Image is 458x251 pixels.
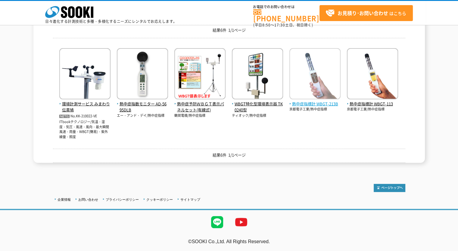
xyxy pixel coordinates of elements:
span: 熱中症指標計 WBGT-113 [347,101,398,107]
a: 企業情報 [58,198,71,201]
a: 熱中症指標計 WBGT-213B [289,95,341,107]
span: 熱中症指標計 WBGT-213B [289,101,341,107]
img: WBGT-213B [289,48,341,101]
p: ITbookテクノロジー/気温・湿度・気圧・風速・風向・最大瞬間風速・雨量・WBGT(簡易)・紫外線量・照度 [59,119,111,139]
span: 17:30 [274,22,285,28]
strong: お見積り･お問い合わせ [338,9,388,17]
a: 熱中症指標計 WBGT-113 [347,95,398,107]
a: 熱中症予防ＷＢＧＴ表示パネルセット(有線式) [174,95,226,113]
p: エー・アンド・デイ/熱中症指標 [117,113,168,118]
p: 結果6件 1/1ページ [53,152,405,158]
img: みまわり伝書鳩 [59,48,111,101]
a: テストMail [435,245,458,250]
p: 京都電子工業/熱中症指標 [289,107,341,112]
span: WBGT特化型環境表示器 TK0240型 [232,101,283,113]
img: TK0240型 [232,48,283,101]
a: プライバシーポリシー [106,198,139,201]
p: 京都電子工業/熱中症指標 [347,107,398,112]
p: 鶴賀電機/熱中症指標 [174,113,226,118]
a: お問い合わせ [78,198,98,201]
img: YouTube [229,210,253,234]
span: お電話でのお問い合わせは [253,5,319,9]
a: WBGT特化型環境表示器 TK0240型 [232,95,283,113]
span: (平日 ～ 土日、祝日除く) [253,22,313,28]
img: トップページへ [374,184,405,192]
a: サイトマップ [180,198,200,201]
span: 熱中症予防ＷＢＧＴ表示パネルセット(有線式) [174,101,226,113]
span: 8:50 [262,22,271,28]
img: WBGT-113 [347,48,398,101]
a: お見積り･お問い合わせはこちら [319,5,413,21]
img: AD-5695DLB [117,48,168,101]
span: はこちら [326,9,406,18]
a: 環境計測サービス みまわり伝書鳩 [59,95,111,113]
img: LINE [205,210,229,234]
p: 結果6件 1/1ページ [53,27,405,33]
a: 熱中症指数モニター AD-5695DLB [117,95,168,113]
a: [PHONE_NUMBER] [253,9,319,22]
a: クッキーポリシー [146,198,173,201]
p: 日々進化する計測技術と多種・多様化するニーズにレンタルでお応えします。 [45,20,177,23]
span: 環境計測サービス みまわり伝書鳩 [59,101,111,113]
p: ティオック/熱中症指標 [232,113,283,118]
p: No.KK-210022-VE [59,113,111,119]
span: 熱中症指数モニター AD-5695DLB [117,101,168,113]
